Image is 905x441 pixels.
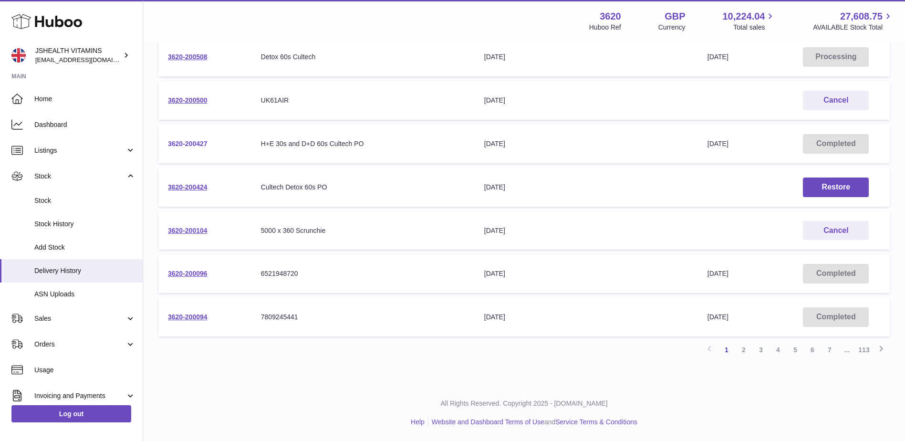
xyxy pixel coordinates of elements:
[35,56,140,63] span: [EMAIL_ADDRESS][DOMAIN_NAME]
[484,96,688,105] div: [DATE]
[261,269,465,278] div: 6521948720
[428,418,637,427] li: and
[11,405,131,422] a: Log out
[34,340,125,349] span: Orders
[168,270,208,277] a: 3620-200096
[34,172,125,181] span: Stock
[261,313,465,322] div: 7809245441
[707,313,728,321] span: [DATE]
[555,418,637,426] a: Service Terms & Conditions
[752,341,770,358] a: 3
[665,10,685,23] strong: GBP
[34,391,125,400] span: Invoicing and Payments
[11,48,26,63] img: internalAdmin-3620@internal.huboo.com
[821,341,838,358] a: 7
[151,399,897,408] p: All Rights Reserved. Copyright 2025 - [DOMAIN_NAME]
[707,270,728,277] span: [DATE]
[34,314,125,323] span: Sales
[840,10,883,23] span: 27,608.75
[803,221,869,241] button: Cancel
[718,341,735,358] a: 1
[34,290,135,299] span: ASN Uploads
[261,52,465,62] div: Detox 60s Cultech
[484,226,688,235] div: [DATE]
[261,226,465,235] div: 5000 x 360 Scrunchie
[600,10,621,23] strong: 3620
[803,91,869,110] button: Cancel
[770,341,787,358] a: 4
[484,269,688,278] div: [DATE]
[484,52,688,62] div: [DATE]
[35,46,121,64] div: JSHEALTH VITAMINS
[707,140,728,147] span: [DATE]
[707,53,728,61] span: [DATE]
[735,341,752,358] a: 2
[803,178,869,197] button: Restore
[168,227,208,234] a: 3620-200104
[813,23,894,32] span: AVAILABLE Stock Total
[168,96,208,104] a: 3620-200500
[168,140,208,147] a: 3620-200427
[168,53,208,61] a: 3620-200508
[813,10,894,32] a: 27,608.75 AVAILABLE Stock Total
[722,10,765,23] span: 10,224.04
[34,196,135,205] span: Stock
[722,10,776,32] a: 10,224.04 Total sales
[484,313,688,322] div: [DATE]
[34,120,135,129] span: Dashboard
[484,139,688,148] div: [DATE]
[484,183,688,192] div: [DATE]
[589,23,621,32] div: Huboo Ref
[261,139,465,148] div: H+E 30s and D+D 60s Cultech PO
[855,341,873,358] a: 113
[168,313,208,321] a: 3620-200094
[658,23,686,32] div: Currency
[733,23,776,32] span: Total sales
[34,94,135,104] span: Home
[261,183,465,192] div: Cultech Detox 60s PO
[34,266,135,275] span: Delivery History
[804,341,821,358] a: 6
[34,243,135,252] span: Add Stock
[411,418,425,426] a: Help
[34,366,135,375] span: Usage
[787,341,804,358] a: 5
[34,146,125,155] span: Listings
[168,183,208,191] a: 3620-200424
[261,96,465,105] div: UK61AIR
[34,220,135,229] span: Stock History
[838,341,855,358] span: ...
[432,418,544,426] a: Website and Dashboard Terms of Use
